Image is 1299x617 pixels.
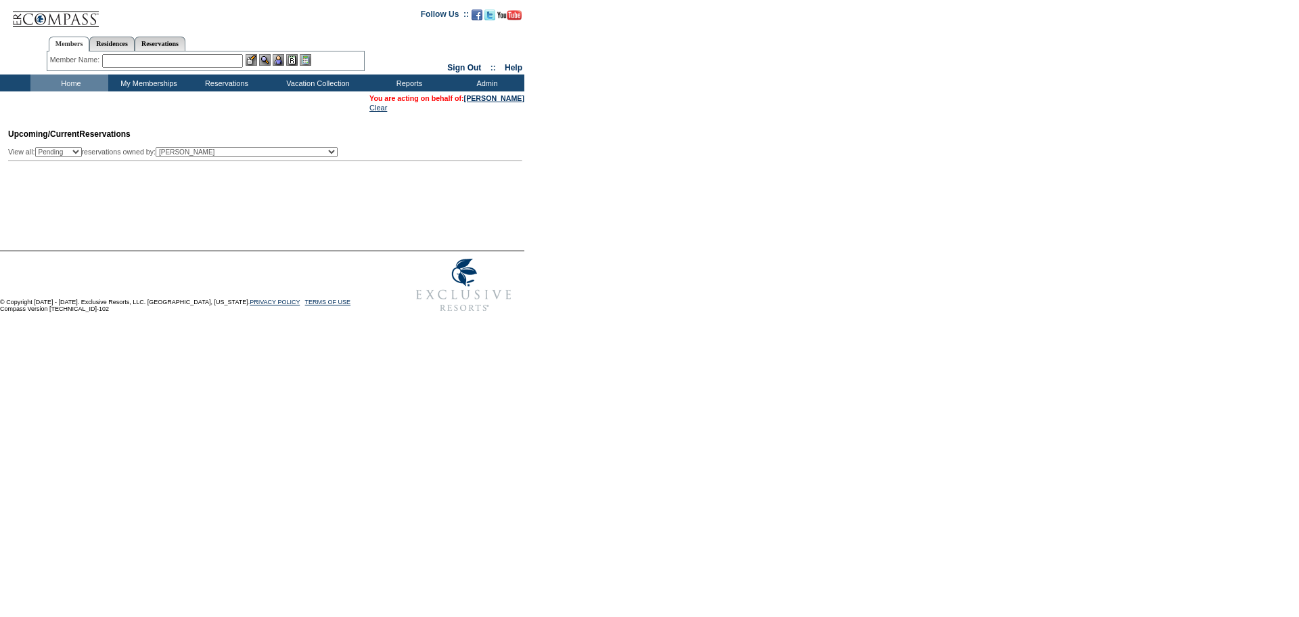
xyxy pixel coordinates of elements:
td: Follow Us :: [421,8,469,24]
img: Reservations [286,54,298,66]
a: Members [49,37,90,51]
td: Reservations [186,75,264,91]
span: You are acting on behalf of: [369,94,524,102]
div: View all: reservations owned by: [8,147,344,157]
img: Become our fan on Facebook [472,9,482,20]
td: My Memberships [108,75,186,91]
a: Follow us on Twitter [484,14,495,22]
img: b_edit.gif [246,54,257,66]
a: PRIVACY POLICY [250,299,300,305]
a: Reservations [135,37,185,51]
span: :: [491,63,496,72]
a: Sign Out [447,63,481,72]
a: [PERSON_NAME] [464,94,524,102]
a: Subscribe to our YouTube Channel [497,14,522,22]
td: Vacation Collection [264,75,369,91]
span: Reservations [8,129,131,139]
td: Admin [447,75,524,91]
td: Reports [369,75,447,91]
a: Become our fan on Facebook [472,14,482,22]
a: Help [505,63,522,72]
img: b_calculator.gif [300,54,311,66]
img: Exclusive Resorts [403,251,524,319]
a: Residences [89,37,135,51]
td: Home [30,75,108,91]
div: Member Name: [50,54,102,66]
span: Upcoming/Current [8,129,79,139]
img: Impersonate [273,54,284,66]
a: Clear [369,104,387,112]
img: Follow us on Twitter [484,9,495,20]
a: TERMS OF USE [305,299,351,305]
img: View [259,54,271,66]
img: Subscribe to our YouTube Channel [497,10,522,20]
